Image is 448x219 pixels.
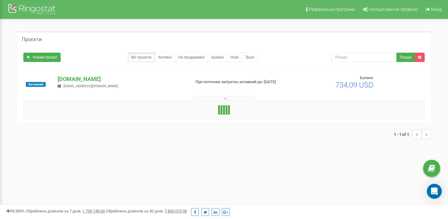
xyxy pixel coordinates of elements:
[360,75,373,80] span: Баланс
[175,53,208,62] a: Не продовжені
[165,209,187,213] u: 7 835 073,00
[331,53,397,62] input: Пошук
[63,84,118,88] span: [EMAIL_ADDRESS][DOMAIN_NAME]
[335,81,373,89] span: 734,09 USD
[369,7,418,12] span: Налаштування профілю
[26,82,46,87] span: Активний
[58,75,185,83] p: [DOMAIN_NAME]
[431,7,442,12] span: Вихід
[227,53,242,62] a: Нові
[128,53,155,62] a: Всі проєкти
[394,130,412,139] span: 1 - 1 of 1
[155,53,175,62] a: Активні
[23,53,61,62] a: Новий проєкт
[394,123,431,145] nav: ...
[6,209,25,213] span: 99,989%
[396,53,415,62] button: Пошук
[82,209,105,213] u: 1 739 149,00
[26,209,105,213] span: Оброблено дзвінків за 7 днів :
[427,184,442,199] div: Open Intercom Messenger
[106,209,187,213] span: Оброблено дзвінків за 30 днів :
[22,37,42,42] h5: Проєкти
[309,7,355,12] span: Реферальна програма
[242,53,258,62] a: Тріал
[208,53,227,62] a: Архівні
[195,79,289,85] p: При поточних витратах активний до: [DATE]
